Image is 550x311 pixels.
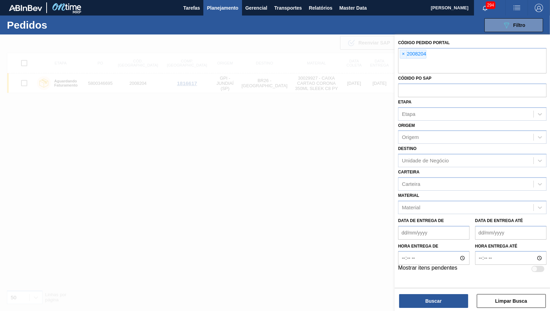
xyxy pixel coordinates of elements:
input: dd/mm/yyyy [398,226,470,240]
button: Filtro [484,18,543,32]
label: Códido PO SAP [398,76,432,81]
label: Etapa [398,100,412,104]
img: TNhmsLtSVTkK8tSr43FrP2fwEKptu5GPRR3wAAAABJRU5ErkJggg== [9,5,42,11]
span: Master Data [339,4,367,12]
span: Filtro [513,22,525,28]
span: Gerencial [245,4,268,12]
label: Hora entrega de [398,241,470,251]
span: 294 [486,1,495,9]
label: Data de Entrega até [475,218,523,223]
div: Material [402,204,420,210]
label: Material [398,193,419,198]
label: Data de Entrega de [398,218,444,223]
img: userActions [513,4,521,12]
label: Origem [398,123,415,128]
label: Hora entrega até [475,241,547,251]
label: Código Pedido Portal [398,40,450,45]
span: Planejamento [207,4,238,12]
label: Destino [398,146,416,151]
input: dd/mm/yyyy [475,226,547,240]
h1: Pedidos [7,21,107,29]
span: × [400,50,407,58]
span: Tarefas [183,4,200,12]
div: 2008204 [400,50,426,59]
div: Unidade de Negócio [402,158,449,164]
img: Logout [535,4,543,12]
label: Carteira [398,170,419,174]
span: Relatórios [309,4,332,12]
span: Transportes [274,4,302,12]
div: Origem [402,134,419,140]
button: Notificações [474,3,496,13]
div: Etapa [402,111,415,117]
label: Mostrar itens pendentes [398,265,457,273]
div: Carteira [402,181,420,187]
